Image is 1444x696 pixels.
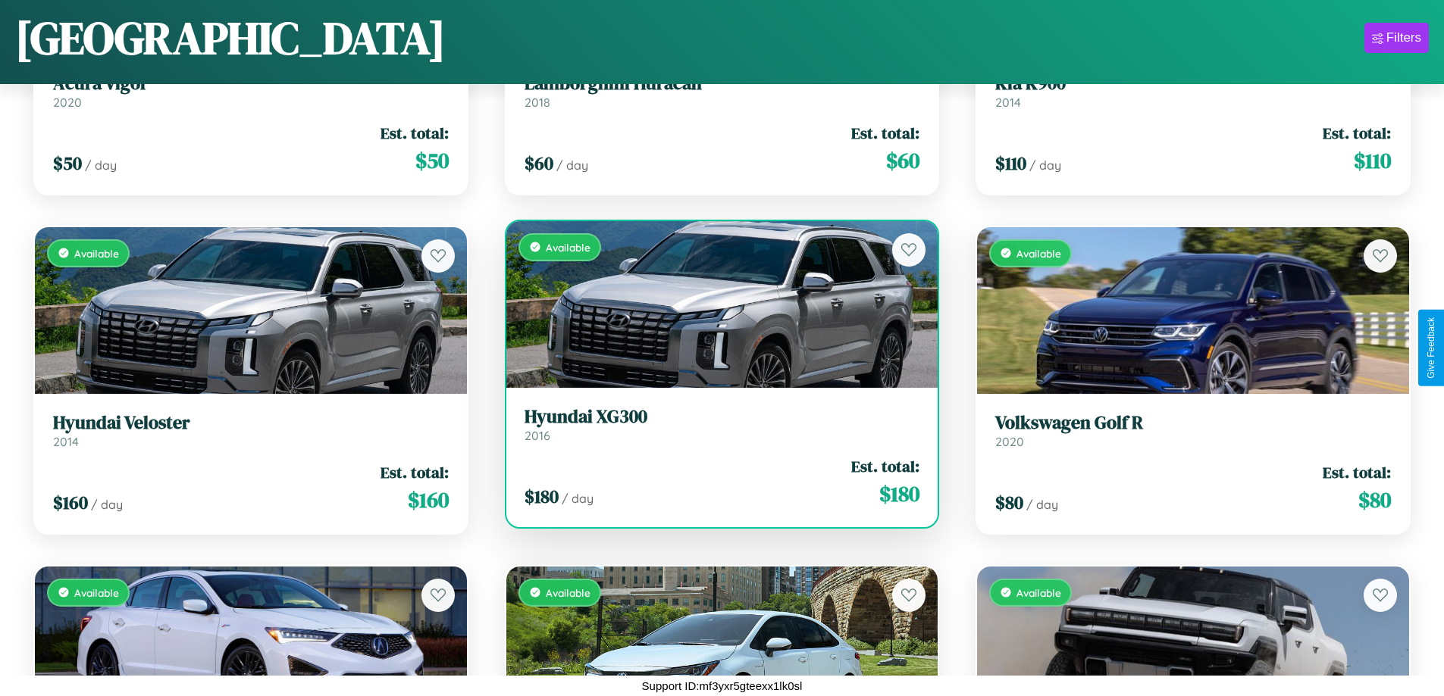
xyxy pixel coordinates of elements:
[525,151,553,176] span: $ 60
[1354,145,1391,176] span: $ 110
[995,151,1026,176] span: $ 110
[995,95,1021,110] span: 2014
[381,461,449,483] span: Est. total:
[995,434,1024,449] span: 2020
[546,586,590,599] span: Available
[53,73,449,110] a: Acura Vigor2020
[1426,317,1436,379] div: Give Feedback
[642,676,803,696] p: Support ID: mf3yxr5gteexx1lk0sl
[53,434,79,449] span: 2014
[851,455,919,477] span: Est. total:
[1026,497,1058,512] span: / day
[525,406,920,428] h3: Hyundai XG300
[1029,158,1061,173] span: / day
[381,122,449,144] span: Est. total:
[1323,122,1391,144] span: Est. total:
[886,145,919,176] span: $ 60
[525,484,559,509] span: $ 180
[562,491,594,506] span: / day
[53,490,88,515] span: $ 160
[556,158,588,173] span: / day
[53,95,82,110] span: 2020
[546,241,590,254] span: Available
[53,412,449,449] a: Hyundai Veloster2014
[525,428,550,443] span: 2016
[15,7,446,69] h1: [GEOGRAPHIC_DATA]
[995,73,1391,95] h3: Kia K900
[74,247,119,260] span: Available
[74,586,119,599] span: Available
[408,485,449,515] span: $ 160
[1016,586,1061,599] span: Available
[1364,23,1429,53] button: Filters
[525,406,920,443] a: Hyundai XG3002016
[995,412,1391,449] a: Volkswagen Golf R2020
[525,95,550,110] span: 2018
[995,412,1391,434] h3: Volkswagen Golf R
[85,158,117,173] span: / day
[53,412,449,434] h3: Hyundai Veloster
[525,73,920,95] h3: Lamborghini Huracan
[53,151,82,176] span: $ 50
[91,497,123,512] span: / day
[879,479,919,509] span: $ 180
[1386,30,1421,45] div: Filters
[995,73,1391,110] a: Kia K9002014
[851,122,919,144] span: Est. total:
[1323,461,1391,483] span: Est. total:
[995,490,1023,515] span: $ 80
[1358,485,1391,515] span: $ 80
[525,73,920,110] a: Lamborghini Huracan2018
[1016,247,1061,260] span: Available
[53,73,449,95] h3: Acura Vigor
[415,145,449,176] span: $ 50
